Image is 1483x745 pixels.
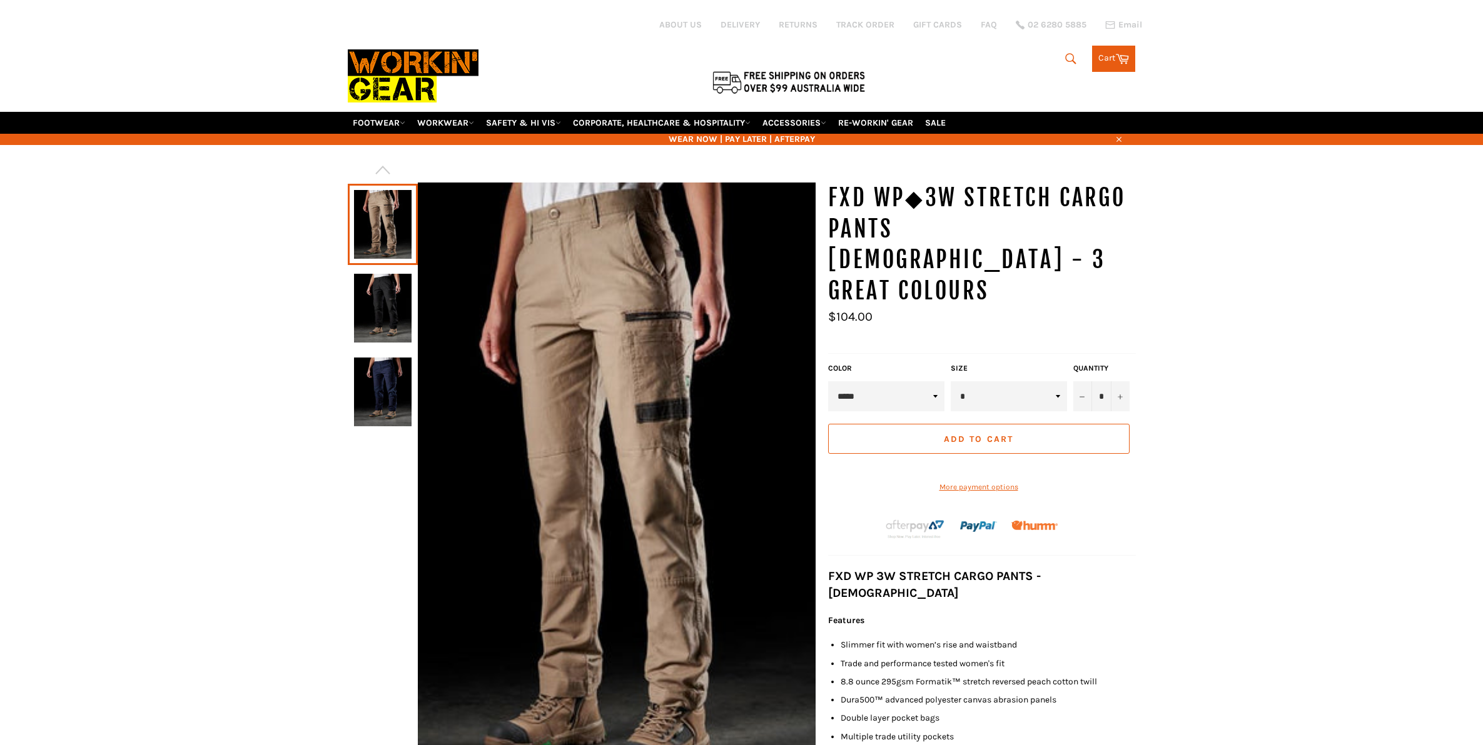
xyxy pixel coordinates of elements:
a: DELIVERY [721,19,760,31]
a: RE-WORKIN' GEAR [833,112,918,134]
a: SAFETY & HI VIS [481,112,566,134]
a: ABOUT US [659,19,702,31]
img: FXD WP◆3W Stretch Cargo Pants LADIES - 3 Great Colours - Workin' Gear [354,274,412,342]
span: Double layer pocket bags [841,712,939,723]
button: Add to Cart [828,424,1130,454]
img: Workin Gear leaders in Workwear, Safety Boots, PPE, Uniforms. Australia's No.1 in Workwear [348,41,478,111]
span: Dura500™ advanced polyester canvas abrasion panels [841,694,1056,705]
img: FXD WP◆3W Stretch Cargo Pants LADIES - 3 Great Colours - Workin' Gear [354,357,412,426]
a: WORKWEAR [412,112,479,134]
img: Humm_core_logo_RGB-01_300x60px_small_195d8312-4386-4de7-b182-0ef9b6303a37.png [1011,521,1058,530]
a: RETURNS [779,19,817,31]
li: Trade and performance tested women's fit [841,657,1136,669]
span: WEAR NOW | PAY LATER | AFTERPAY [348,133,1136,145]
button: Increase item quantity by one [1111,381,1130,411]
a: Email [1105,20,1142,30]
label: Color [828,363,944,374]
span: Multiple trade utility pockets [841,731,954,742]
span: Email [1118,21,1142,29]
a: FOOTWEAR [348,112,410,134]
li: Slimmer fit with women’s rise and waistband [841,639,1136,651]
a: 02 6280 5885 [1016,21,1086,29]
a: CORPORATE, HEALTHCARE & HOSPITALITY [568,112,756,134]
button: Reduce item quantity by one [1073,381,1092,411]
a: GIFT CARDS [913,19,962,31]
a: More payment options [828,482,1130,492]
img: Afterpay-Logo-on-dark-bg_large.png [884,518,946,539]
img: Flat $9.95 shipping Australia wide [711,69,867,95]
h1: FXD WP◆3W Stretch Cargo Pants [DEMOGRAPHIC_DATA] - 3 Great Colours [828,182,1136,306]
span: $104.00 [828,309,873,324]
a: TRACK ORDER [836,19,894,31]
span: 8.8 ounce 295gsm Formatik™ stretch reversed peach cotton twill [841,676,1097,687]
a: ACCESSORIES [757,112,831,134]
img: paypal.png [960,508,997,545]
a: FAQ [981,19,997,31]
a: Cart [1092,46,1135,72]
strong: Features [828,615,864,626]
strong: FXD WP 3W STRETCH CARGO PANTS - [DEMOGRAPHIC_DATA] [828,569,1041,600]
label: Quantity [1073,363,1130,374]
span: Add to Cart [944,434,1013,444]
a: SALE [920,112,951,134]
label: Size [951,363,1067,374]
span: 02 6280 5885 [1028,21,1086,29]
